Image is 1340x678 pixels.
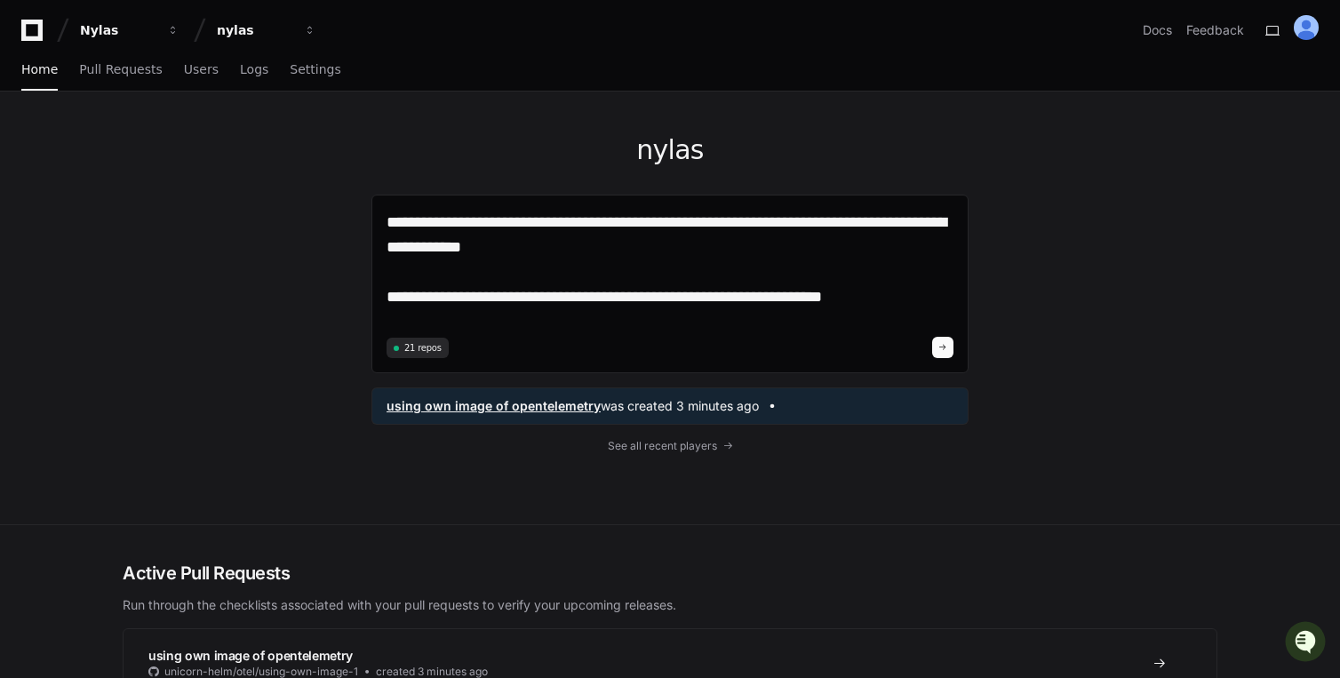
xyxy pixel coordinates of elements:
span: See all recent players [608,439,717,453]
div: nylas [217,21,293,39]
h1: nylas [371,134,969,166]
span: using own image of opentelemetry [387,397,601,415]
span: 21 repos [404,341,442,355]
div: Welcome [18,71,323,100]
span: Home [21,64,58,75]
button: Start new chat [302,138,323,159]
a: using own image of opentelemetrywas created 3 minutes ago [387,397,953,415]
button: Feedback [1186,21,1244,39]
a: Pull Requests [79,50,162,91]
a: Settings [290,50,340,91]
span: using own image of opentelemetry [148,648,353,663]
span: Pull Requests [79,64,162,75]
button: nylas [210,14,323,46]
span: Settings [290,64,340,75]
div: We're available if you need us! [60,150,225,164]
span: Pylon [177,187,215,200]
iframe: Open customer support [1283,619,1331,667]
a: Powered byPylon [125,186,215,200]
h2: Active Pull Requests [123,561,1217,586]
img: ALV-UjXTkyNlQinggvPoFjY3KaWo60QhJIBqIosLj6I_42wenA8ozpOr0Kh9KiETj_CjU0WvN4_JbJYad5pVnOQXKwqny35et... [1294,15,1319,40]
span: Logs [240,64,268,75]
div: Nylas [80,21,156,39]
button: Nylas [73,14,187,46]
span: was created 3 minutes ago [601,397,759,415]
a: Logs [240,50,268,91]
span: Users [184,64,219,75]
a: Docs [1143,21,1172,39]
div: Start new chat [60,132,291,150]
img: PlayerZero [18,18,53,53]
img: 1756235613930-3d25f9e4-fa56-45dd-b3ad-e072dfbd1548 [18,132,50,164]
p: Run through the checklists associated with your pull requests to verify your upcoming releases. [123,596,1217,614]
a: Users [184,50,219,91]
a: See all recent players [371,439,969,453]
a: Home [21,50,58,91]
